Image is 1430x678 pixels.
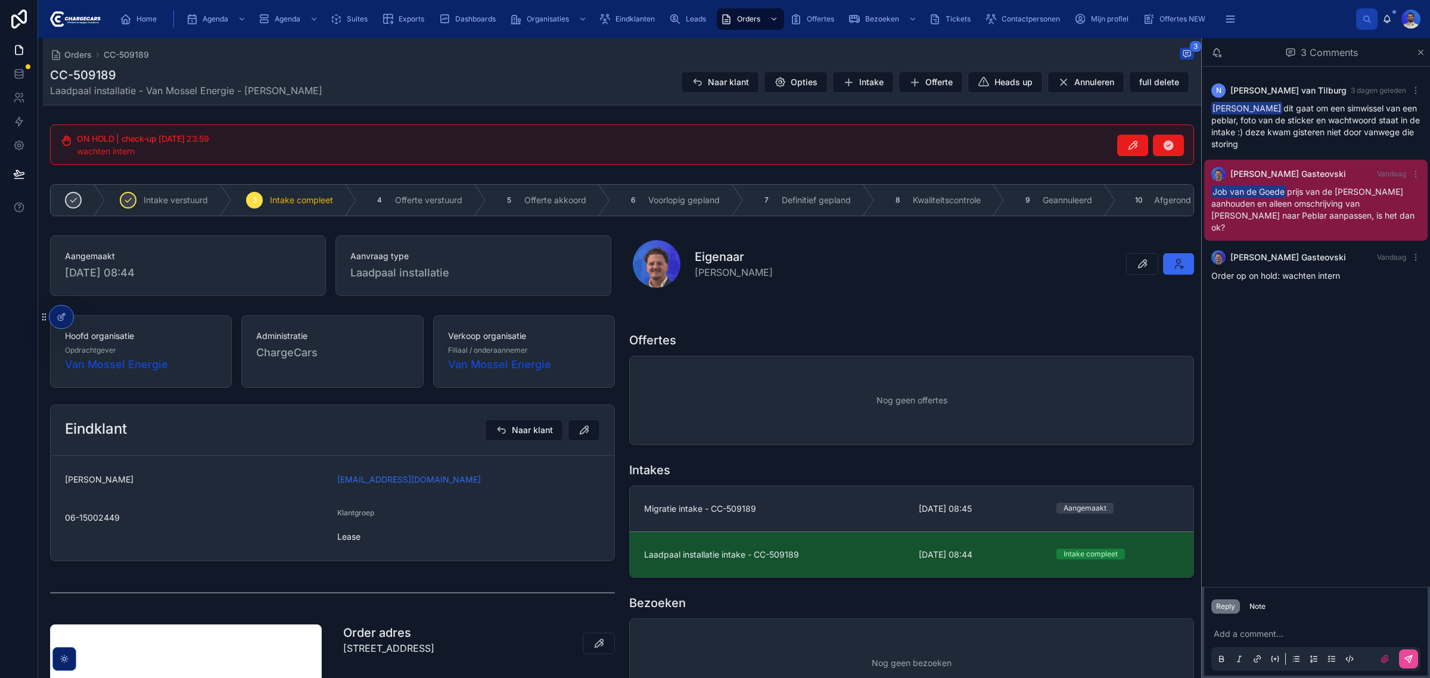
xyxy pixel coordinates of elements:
[717,8,784,30] a: Orders
[116,8,165,30] a: Home
[615,14,655,24] span: Eindklanten
[1139,76,1179,88] span: full delete
[1180,48,1194,62] button: 3
[919,503,1042,515] span: [DATE] 08:45
[1245,599,1270,614] button: Note
[399,14,424,24] span: Exports
[1129,71,1189,93] button: full delete
[50,83,322,98] span: Laadpaal installatie - Van Mossel Energie - [PERSON_NAME]
[629,595,686,611] h1: Bezoeken
[1230,168,1346,180] span: [PERSON_NAME] Gasteovski
[1211,185,1286,198] span: Job van de Goede
[899,71,963,93] button: Offerte
[65,512,328,524] span: 06-15002449
[1091,14,1129,24] span: Mijn profiel
[913,194,981,206] span: Kwaliteitscontrole
[343,641,434,655] p: [STREET_ADDRESS]
[270,194,333,206] span: Intake compleet
[350,250,596,262] span: Aanvraag type
[595,8,663,30] a: Eindklanten
[65,250,311,262] span: Aangemaakt
[832,71,894,93] button: Intake
[1211,599,1240,614] button: Reply
[65,419,127,438] h2: Eindklant
[337,508,374,517] span: Klantgroep
[448,346,528,355] span: Filiaal / onderaannemer
[65,356,168,373] a: Van Mossel Energie
[253,195,257,205] span: 3
[50,67,322,83] h1: CC-509189
[644,503,904,515] span: Migratie intake - CC-509189
[77,135,1108,143] h5: ON HOLD | check-up 15-9-2025 23:59
[1211,269,1420,282] p: Order op on hold: wachten intern
[448,356,551,373] a: Van Mossel Energie
[865,14,899,24] span: Bezoeken
[104,49,149,61] span: CC-509189
[275,14,300,24] span: Agenda
[203,14,228,24] span: Agenda
[77,145,1108,157] div: wachten intern
[845,8,923,30] a: Bezoeken
[1071,8,1137,30] a: Mijn profiel
[648,194,720,206] span: Voorlopig gepland
[435,8,504,30] a: Dashboards
[524,194,586,206] span: Offerte akkoord
[686,14,706,24] span: Leads
[65,330,217,342] span: Hoofd organisatie
[764,195,769,205] span: 7
[968,71,1043,93] button: Heads up
[512,424,553,436] span: Naar klant
[1216,86,1221,95] span: N
[981,8,1068,30] a: Contactpersonen
[77,146,135,156] span: wachten intern
[1047,71,1124,93] button: Annuleren
[347,14,368,24] span: Suites
[859,76,884,88] span: Intake
[377,195,382,205] span: 4
[629,332,676,349] h1: Offertes
[1074,76,1114,88] span: Annuleren
[695,265,773,279] span: [PERSON_NAME]
[1139,8,1214,30] a: Offertes NEW
[1211,186,1415,232] span: prijs van de [PERSON_NAME] aanhouden en alleen omschrijving van [PERSON_NAME] naar Peblar aanpass...
[946,14,971,24] span: Tickets
[695,248,773,265] h1: Eigenaar
[1351,86,1406,95] span: 3 dagen geleden
[1064,503,1106,514] div: Aangemaakt
[1002,14,1060,24] span: Contactpersonen
[919,549,1042,561] span: [DATE] 08:44
[1043,194,1092,206] span: Geannuleerd
[136,14,157,24] span: Home
[994,76,1033,88] span: Heads up
[506,8,593,30] a: Organisaties
[507,195,511,205] span: 5
[343,624,434,641] h1: Order adres
[681,71,759,93] button: Naar klant
[1189,41,1202,52] span: 3
[764,71,828,93] button: Opties
[485,419,563,441] button: Naar klant
[1301,45,1358,60] span: 3 Comments
[395,194,462,206] span: Offerte verstuurd
[1377,253,1406,262] span: Vandaag
[64,49,92,61] span: Orders
[144,194,208,206] span: Intake verstuurd
[629,462,670,478] h1: Intakes
[448,330,600,342] span: Verkoop organisatie
[254,8,324,30] a: Agenda
[527,14,569,24] span: Organisaties
[925,76,953,88] span: Offerte
[50,49,92,61] a: Orders
[1135,195,1143,205] span: 10
[630,486,1193,531] a: Migratie intake - CC-509189[DATE] 08:45Aangemaakt
[256,330,408,342] span: Administratie
[182,8,252,30] a: Agenda
[807,14,834,24] span: Offertes
[1211,102,1282,114] span: [PERSON_NAME]
[1377,169,1406,178] span: Vandaag
[644,549,904,561] span: Laadpaal installatie intake - CC-509189
[708,76,749,88] span: Naar klant
[350,265,449,281] span: Laadpaal installatie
